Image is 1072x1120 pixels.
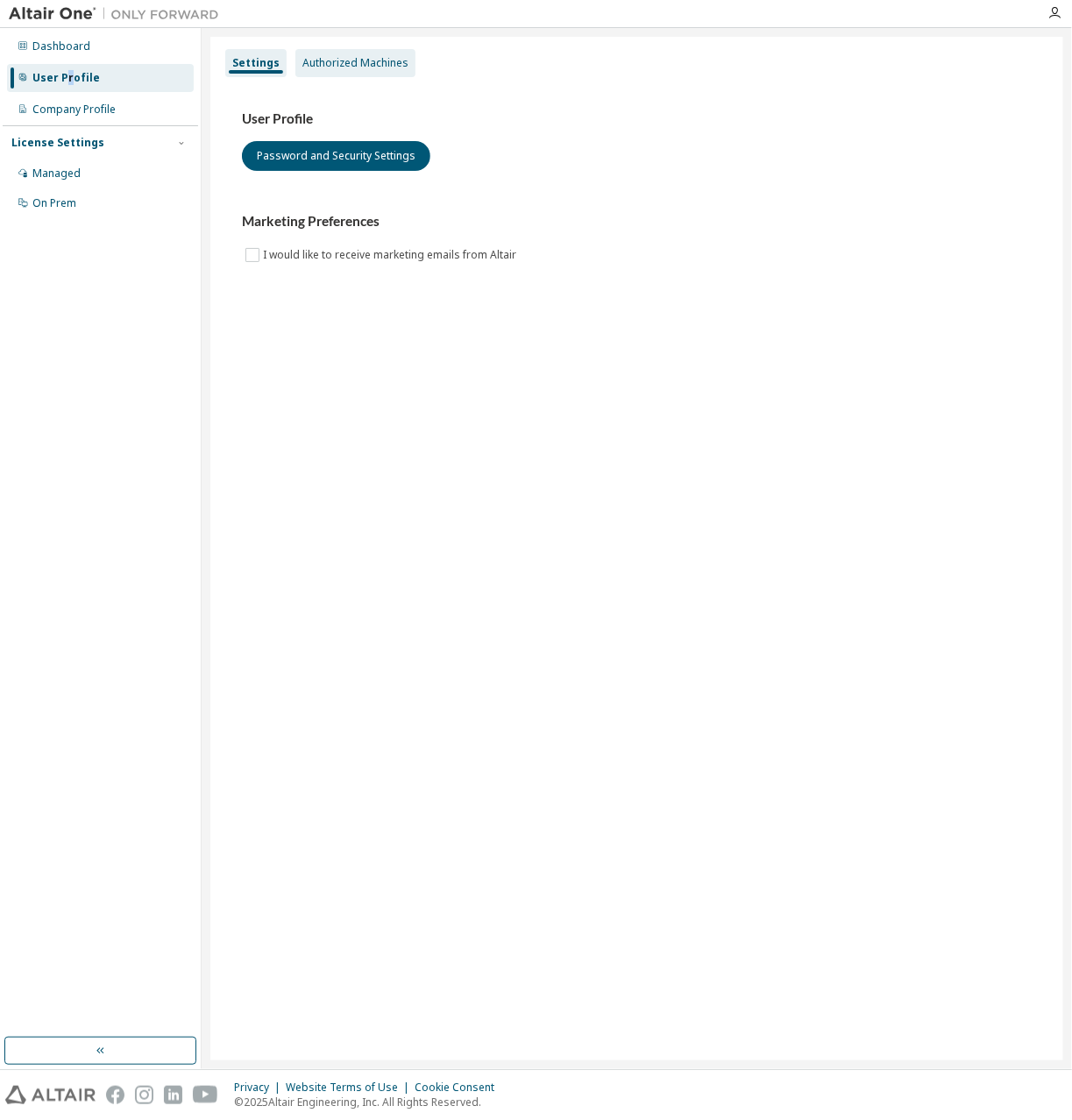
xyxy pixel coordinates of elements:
[242,110,1032,128] h3: User Profile
[302,56,408,70] div: Authorized Machines
[164,1086,182,1104] img: linkedin.svg
[32,196,76,210] div: On Prem
[32,71,100,85] div: User Profile
[263,245,520,266] label: I would like to receive marketing emails from Altair
[242,213,1032,230] h3: Marketing Preferences
[234,1095,505,1109] p: © 2025 Altair Engineering, Inc. All Rights Reserved.
[9,5,228,23] img: Altair One
[32,39,90,53] div: Dashboard
[32,103,116,117] div: Company Profile
[242,141,430,171] button: Password and Security Settings
[11,136,104,150] div: License Settings
[415,1081,505,1095] div: Cookie Consent
[5,1086,96,1104] img: altair_logo.svg
[234,1081,286,1095] div: Privacy
[135,1086,153,1104] img: instagram.svg
[32,167,81,181] div: Managed
[106,1086,124,1104] img: facebook.svg
[286,1081,415,1095] div: Website Terms of Use
[193,1086,218,1104] img: youtube.svg
[232,56,280,70] div: Settings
